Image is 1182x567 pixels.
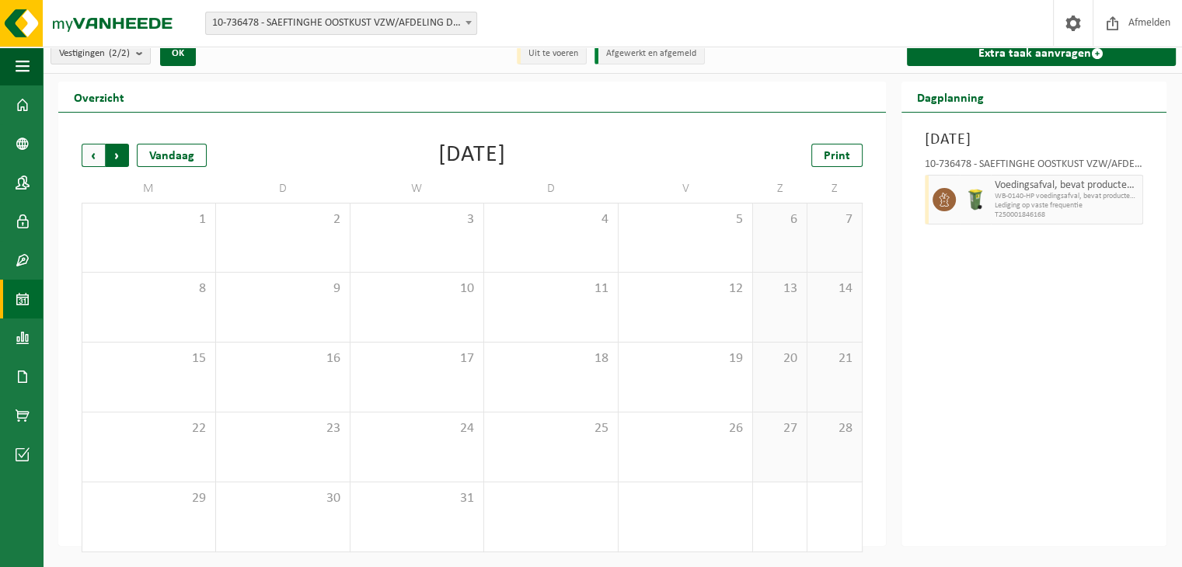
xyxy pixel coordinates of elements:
span: 26 [626,420,744,437]
div: [DATE] [438,144,506,167]
span: WB-0140-HP voedingsafval, bevat producten van dierlijke oors [995,192,1139,201]
span: 17 [358,350,476,367]
span: 16 [224,350,342,367]
span: 24 [358,420,476,437]
span: 31 [358,490,476,507]
span: 10-736478 - SAEFTINGHE OOSTKUST VZW/AFDELING DE LISBLOMME - LISSEWEGE [205,12,477,35]
span: 21 [815,350,853,367]
span: Print [824,150,850,162]
span: 19 [626,350,744,367]
td: D [484,175,619,203]
li: Afgewerkt en afgemeld [594,43,705,64]
span: 8 [90,280,207,297]
span: Lediging op vaste frequentie [995,201,1139,210]
button: Vestigingen(2/2) [51,41,151,64]
span: 28 [815,420,853,437]
a: Print [811,144,863,167]
span: 20 [761,350,799,367]
span: 3 [358,211,476,228]
span: Volgende [106,144,129,167]
a: Extra taak aanvragen [907,41,1177,66]
span: 25 [492,420,610,437]
span: 18 [492,350,610,367]
td: D [216,175,350,203]
span: 12 [626,280,744,297]
span: Vestigingen [59,42,130,65]
span: 11 [492,280,610,297]
span: 22 [90,420,207,437]
span: 9 [224,280,342,297]
span: 5 [626,211,744,228]
button: OK [160,41,196,66]
span: 23 [224,420,342,437]
span: T250001846168 [995,210,1139,220]
span: 30 [224,490,342,507]
span: 2 [224,211,342,228]
span: 29 [90,490,207,507]
h2: Dagplanning [901,82,999,112]
td: M [82,175,216,203]
span: 1 [90,211,207,228]
td: V [619,175,753,203]
span: 13 [761,280,799,297]
span: 4 [492,211,610,228]
div: 10-736478 - SAEFTINGHE OOSTKUST VZW/AFDELING DE LISBLOMME - LISSEWEGE [925,159,1144,175]
span: 15 [90,350,207,367]
li: Uit te voeren [517,43,587,64]
span: 6 [761,211,799,228]
td: Z [807,175,862,203]
span: 10 [358,280,476,297]
div: Vandaag [137,144,207,167]
count: (2/2) [109,48,130,58]
img: WB-0140-HPE-GN-50 [964,188,987,211]
h3: [DATE] [925,128,1144,151]
td: Z [753,175,807,203]
span: 27 [761,420,799,437]
span: Voedingsafval, bevat producten van dierlijke oorsprong, onverpakt, categorie 3 [995,179,1139,192]
td: W [350,175,485,203]
span: 14 [815,280,853,297]
h2: Overzicht [58,82,140,112]
span: Vorige [82,144,105,167]
span: 7 [815,211,853,228]
span: 10-736478 - SAEFTINGHE OOSTKUST VZW/AFDELING DE LISBLOMME - LISSEWEGE [206,12,476,34]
